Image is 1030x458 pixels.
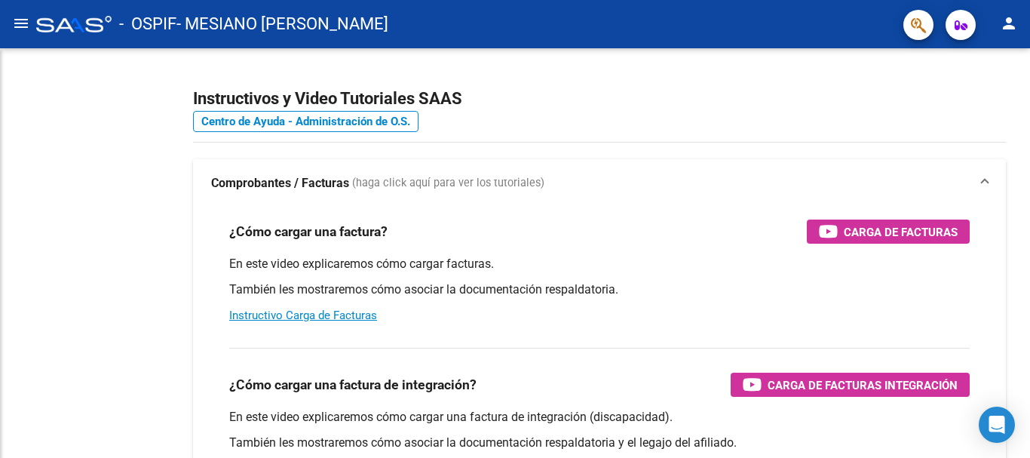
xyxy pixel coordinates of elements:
h3: ¿Cómo cargar una factura? [229,221,388,242]
button: Carga de Facturas [807,220,970,244]
div: Open Intercom Messenger [979,407,1015,443]
span: - MESIANO [PERSON_NAME] [176,8,388,41]
mat-icon: person [1000,14,1018,32]
p: También les mostraremos cómo asociar la documentación respaldatoria. [229,281,970,298]
span: (haga click aquí para ver los tutoriales) [352,175,544,192]
h3: ¿Cómo cargar una factura de integración? [229,374,477,395]
p: También les mostraremos cómo asociar la documentación respaldatoria y el legajo del afiliado. [229,435,970,451]
p: En este video explicaremos cómo cargar facturas. [229,256,970,272]
span: - OSPIF [119,8,176,41]
h2: Instructivos y Video Tutoriales SAAS [193,85,1006,113]
span: Carga de Facturas [844,223,958,241]
strong: Comprobantes / Facturas [211,175,349,192]
mat-icon: menu [12,14,30,32]
mat-expansion-panel-header: Comprobantes / Facturas (haga click aquí para ver los tutoriales) [193,159,1006,207]
span: Carga de Facturas Integración [768,376,958,395]
a: Centro de Ayuda - Administración de O.S. [193,111,418,132]
button: Carga de Facturas Integración [731,373,970,397]
p: En este video explicaremos cómo cargar una factura de integración (discapacidad). [229,409,970,426]
a: Instructivo Carga de Facturas [229,309,377,322]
